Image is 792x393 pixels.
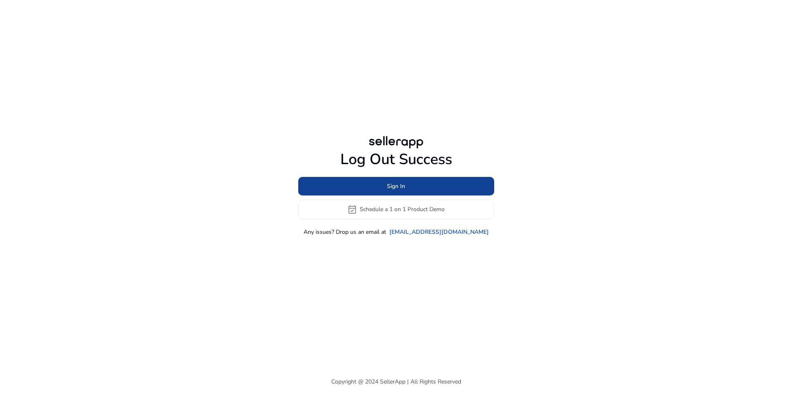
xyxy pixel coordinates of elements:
button: event_availableSchedule a 1 on 1 Product Demo [298,200,494,219]
p: Any issues? Drop us an email at [304,228,386,236]
h1: Log Out Success [298,151,494,168]
span: event_available [347,205,357,214]
span: Sign In [387,182,405,191]
a: [EMAIL_ADDRESS][DOMAIN_NAME] [389,228,489,236]
button: Sign In [298,177,494,195]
